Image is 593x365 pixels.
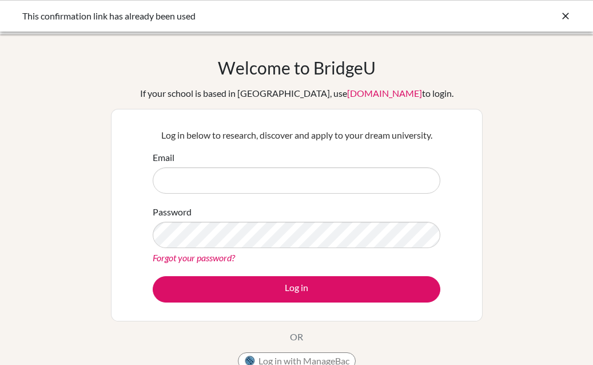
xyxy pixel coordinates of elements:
label: Password [153,205,192,219]
a: [DOMAIN_NAME] [347,88,422,99]
label: Email [153,151,174,164]
div: If your school is based in [GEOGRAPHIC_DATA], use to login. [140,87,453,100]
h1: Welcome to BridgeU [218,57,376,78]
div: This confirmation link has already been used [22,9,400,23]
a: Forgot your password? [153,252,235,263]
p: OR [290,330,303,344]
button: Log in [153,276,440,303]
p: Log in below to research, discover and apply to your dream university. [153,128,440,142]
